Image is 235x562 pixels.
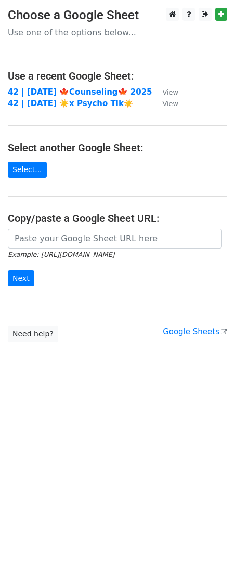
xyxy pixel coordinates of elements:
[152,87,178,97] a: View
[163,100,178,108] small: View
[8,270,34,286] input: Next
[8,162,47,178] a: Select...
[8,87,152,97] a: 42 | [DATE] 🍁Counseling🍁 2025
[8,251,114,258] small: Example: [URL][DOMAIN_NAME]
[8,99,134,108] a: 42 | [DATE] ☀️x Psycho Tik☀️
[8,27,227,38] p: Use one of the options below...
[8,70,227,82] h4: Use a recent Google Sheet:
[8,8,227,23] h3: Choose a Google Sheet
[152,99,178,108] a: View
[163,88,178,96] small: View
[8,326,58,342] a: Need help?
[163,327,227,336] a: Google Sheets
[8,212,227,225] h4: Copy/paste a Google Sheet URL:
[8,229,222,249] input: Paste your Google Sheet URL here
[8,141,227,154] h4: Select another Google Sheet:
